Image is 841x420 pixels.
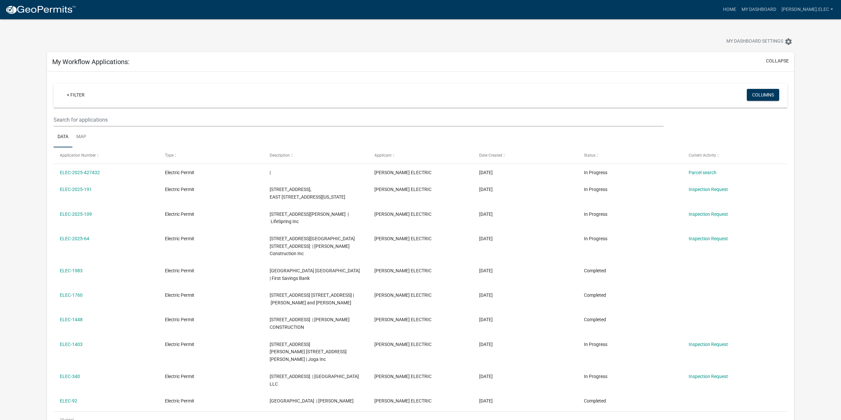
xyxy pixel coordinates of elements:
[54,147,158,163] datatable-header-cell: Application Number
[270,211,349,224] span: 1060 SHARON DRIVE | LifeSpring Inc
[584,170,607,175] span: In Progress
[689,342,728,347] a: Inspection Request
[689,153,716,158] span: Current Activity
[165,342,194,347] span: Electric Permit
[479,292,493,298] span: 08/13/2024
[479,374,493,379] span: 11/21/2022
[374,211,432,217] span: WARREN ELECTRIC
[479,170,493,175] span: 05/28/2025
[270,374,359,387] span: 2031 JEFFERSONVILLE COMMON DR | Jeffersonville Medical Center LLC
[726,38,783,46] span: My Dashboard Settings
[584,187,607,192] span: In Progress
[374,153,392,158] span: Applicant
[60,236,89,241] a: ELEC-2025-64
[779,3,836,16] a: [PERSON_NAME].elec
[60,317,83,322] a: ELEC-1448
[165,398,194,403] span: Electric Permit
[60,374,80,379] a: ELEC-340
[479,317,493,322] span: 04/10/2024
[479,211,493,217] span: 03/06/2025
[584,153,595,158] span: Status
[165,317,194,322] span: Electric Permit
[165,187,194,192] span: Electric Permit
[374,374,432,379] span: WARREN ELECTRIC
[584,342,607,347] span: In Progress
[578,147,682,163] datatable-header-cell: Status
[263,147,368,163] datatable-header-cell: Description
[60,170,100,175] a: ELEC-2025-427432
[61,89,90,101] a: + Filter
[721,35,798,48] button: My Dashboard Settingssettings
[374,342,432,347] span: WARREN ELECTRIC
[682,147,787,163] datatable-header-cell: Current Activity
[584,374,607,379] span: In Progress
[374,268,432,273] span: WARREN ELECTRIC
[60,268,83,273] a: ELEC-1983
[720,3,739,16] a: Home
[689,236,728,241] a: Inspection Request
[479,153,502,158] span: Date Created
[52,58,130,66] h5: My Workflow Applications:
[584,211,607,217] span: In Progress
[54,127,72,148] a: Data
[374,170,432,175] span: WARREN ELECTRIC
[165,211,194,217] span: Electric Permit
[54,113,663,127] input: Search for applications
[739,3,779,16] a: My Dashboard
[60,187,92,192] a: ELEC-2025-191
[689,170,716,175] a: Parcel search
[374,317,432,322] span: WARREN ELECTRIC
[165,268,194,273] span: Electric Permit
[374,398,432,403] span: WARREN ELECTRIC
[784,38,792,46] i: settings
[270,268,361,281] span: HAMBURG PIKE 1720 Veterans Parkway | First Savings Bank
[584,292,606,298] span: Completed
[270,187,345,200] span: 1439 TENTH STREET, EAST 1439 E 10th Street | City of Jeffersonville Indiana
[165,170,194,175] span: Electric Permit
[479,236,493,241] span: 02/05/2025
[270,398,354,403] span: 1123 WINDSOR DRIVE | Davis Linda
[766,57,789,64] button: collapse
[60,292,83,298] a: ELEC-1760
[165,292,194,298] span: Electric Permit
[374,187,432,192] span: WARREN ELECTRIC
[368,147,473,163] datatable-header-cell: Applicant
[689,187,728,192] a: Inspection Request
[473,147,578,163] datatable-header-cell: Date Created
[584,317,606,322] span: Completed
[479,342,493,347] span: 03/21/2024
[270,170,271,175] span: |
[165,236,194,241] span: Electric Permit
[270,292,354,305] span: 111 PAWNEE DRIVE 111 Pawnee Drive | Applegate Dylan R and Madill Jessica R
[270,317,350,330] span: 2804 COYOTE COURT 2804 Coyote Court | GILMORE CONSTRUCTION
[158,147,263,163] datatable-header-cell: Type
[584,236,607,241] span: In Progress
[584,268,606,273] span: Completed
[60,211,92,217] a: ELEC-2025-109
[72,127,90,148] a: Map
[479,187,493,192] span: 04/09/2025
[60,398,77,403] a: ELEC-92
[60,153,96,158] span: Application Number
[689,211,728,217] a: Inspection Request
[270,342,347,362] span: 1702 ALLISON LANE 1702 Allison Lane | Joga Inc
[479,398,493,403] span: 07/21/2022
[270,236,355,256] span: 4014 E. 10TH STREET 4014 E 10th Street | Gilmore Construction Inc
[689,374,728,379] a: Inspection Request
[270,153,290,158] span: Description
[479,268,493,273] span: 11/18/2024
[165,374,194,379] span: Electric Permit
[584,398,606,403] span: Completed
[60,342,83,347] a: ELEC-1403
[747,89,779,101] button: Columns
[165,153,173,158] span: Type
[374,292,432,298] span: WARREN ELECTRIC
[374,236,432,241] span: WARREN ELECTRIC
